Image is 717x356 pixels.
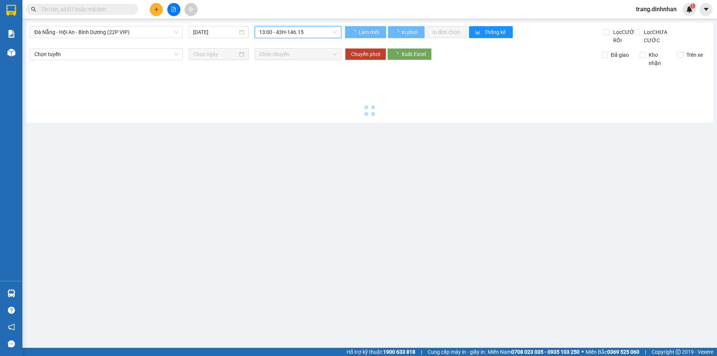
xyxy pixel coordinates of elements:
[690,3,695,9] sup: 1
[259,49,337,60] span: Chọn chuyến
[401,28,419,36] span: In phơi
[31,7,36,12] span: search
[488,348,580,356] span: Miền Nam
[686,6,693,13] img: icon-new-feature
[645,348,646,356] span: |
[358,28,380,36] span: Làm mới
[150,3,163,16] button: plus
[608,51,632,59] span: Đã giao
[426,26,467,38] button: In đơn chọn
[167,3,180,16] button: file-add
[4,41,50,88] b: 39/4A Quốc Lộ 1A - [GEOGRAPHIC_DATA] - An Sương - [GEOGRAPHIC_DATA]
[8,324,15,331] span: notification
[607,349,639,355] strong: 0369 525 060
[511,349,580,355] strong: 0708 023 035 - 0935 103 250
[421,348,422,356] span: |
[4,41,9,47] span: environment
[610,28,639,44] span: Lọc CƯỚC RỒI
[475,30,481,35] span: bar-chart
[484,28,507,36] span: Thống kê
[428,348,486,356] span: Cung cấp máy in - giấy in:
[7,30,15,38] img: solution-icon
[394,30,400,35] span: loading
[691,3,694,9] span: 1
[171,7,176,12] span: file-add
[7,49,15,56] img: warehouse-icon
[393,52,401,57] span: loading
[184,3,198,16] button: aim
[8,340,15,347] span: message
[683,51,706,59] span: Trên xe
[41,5,129,13] input: Tìm tên, số ĐT hoặc mã đơn
[6,5,16,16] img: logo-vxr
[34,27,178,38] span: Đà Nẵng - Hội An - Bình Dương (22P VIP)
[388,26,425,38] button: In phơi
[4,4,108,18] li: [PERSON_NAME]
[347,348,415,356] span: Hỗ trợ kỹ thuật:
[52,32,99,56] li: VP [GEOGRAPHIC_DATA]
[699,3,713,16] button: caret-down
[581,350,584,353] span: ⚪️
[641,28,679,44] span: Lọc CHƯA CƯỚC
[345,26,386,38] button: Làm mới
[630,4,683,14] span: trang.dinhnhan
[34,49,178,60] span: Chọn tuyến
[4,32,52,40] li: VP VP An Sương
[7,290,15,297] img: warehouse-icon
[351,30,357,35] span: loading
[703,6,710,13] span: caret-down
[383,349,415,355] strong: 1900 633 818
[193,28,238,36] input: 11/09/2025
[401,50,426,58] span: Xuất Excel
[193,50,238,58] input: Chọn ngày
[154,7,159,12] span: plus
[586,348,639,356] span: Miền Bắc
[8,307,15,314] span: question-circle
[188,7,193,12] span: aim
[387,48,432,60] button: Xuất Excel
[469,26,513,38] button: bar-chartThống kê
[259,27,337,38] span: 13:00 - 43H-146.15
[345,48,386,60] button: Chuyển phơi
[676,349,681,355] span: copyright
[646,51,672,67] span: Kho nhận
